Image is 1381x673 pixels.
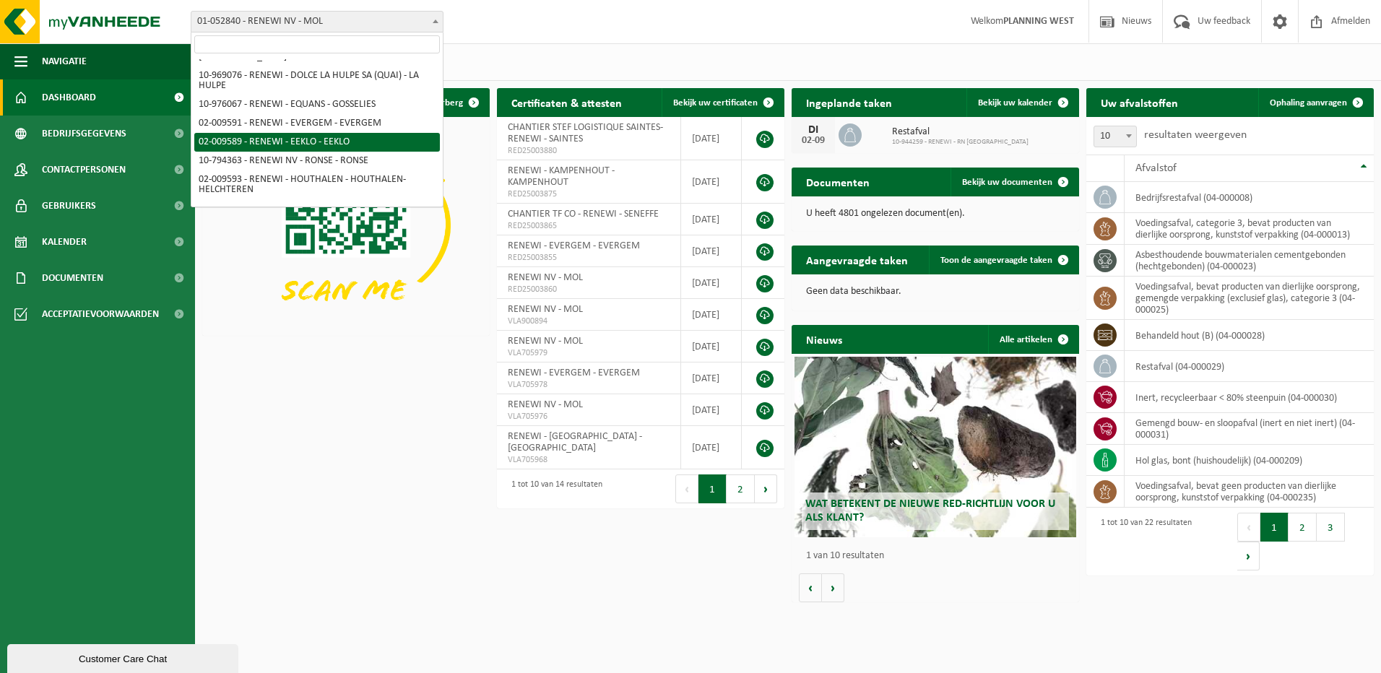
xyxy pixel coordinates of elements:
[681,362,742,394] td: [DATE]
[42,43,87,79] span: Navigatie
[681,235,742,267] td: [DATE]
[1086,88,1192,116] h2: Uw afvalstoffen
[698,474,727,503] button: 1
[42,152,126,188] span: Contactpersonen
[194,170,440,199] li: 02-009593 - RENEWI - HOUTHALEN - HOUTHALEN-HELCHTEREN
[940,256,1052,265] span: Toon de aangevraagde taken
[929,246,1078,274] a: Toon de aangevraagde taken
[681,299,742,331] td: [DATE]
[508,368,640,378] span: RENEWI - EVERGEM - EVERGEM
[508,336,583,347] span: RENEWI NV - MOL
[1237,542,1260,570] button: Next
[1094,126,1137,147] span: 10
[1094,511,1192,572] div: 1 tot 10 van 22 resultaten
[508,379,670,391] span: VLA705978
[727,474,755,503] button: 2
[988,325,1078,354] a: Alle artikelen
[42,116,126,152] span: Bedrijfsgegevens
[951,168,1078,196] a: Bekijk uw documenten
[1289,513,1317,542] button: 2
[792,168,884,196] h2: Documenten
[1125,351,1374,382] td: restafval (04-000029)
[508,454,670,466] span: VLA705968
[681,204,742,235] td: [DATE]
[508,399,583,410] span: RENEWI NV - MOL
[806,209,1065,219] p: U heeft 4801 ongelezen document(en).
[892,126,1029,138] span: Restafval
[508,122,663,144] span: CHANTIER STEF LOGISTIQUE SAINTES- RENEWI - SAINTES
[42,188,96,224] span: Gebruikers
[508,304,583,315] span: RENEWI NV - MOL
[508,284,670,295] span: RED25003860
[42,296,159,332] span: Acceptatievoorwaarden
[508,272,583,283] span: RENEWI NV - MOL
[799,573,822,602] button: Vorige
[681,160,742,204] td: [DATE]
[962,178,1052,187] span: Bekijk uw documenten
[508,411,670,422] span: VLA705976
[681,267,742,299] td: [DATE]
[1317,513,1345,542] button: 3
[1125,382,1374,413] td: inert, recycleerbaar < 80% steenpuin (04-000030)
[508,209,659,220] span: CHANTIER TF CO - RENEWI - SENEFFE
[194,199,440,228] li: 10-753047 - RENEWI - [GEOGRAPHIC_DATA] - [GEOGRAPHIC_DATA]
[662,88,783,117] a: Bekijk uw certificaten
[508,252,670,264] span: RED25003855
[431,98,463,108] span: Verberg
[1003,16,1074,27] strong: PLANNING WEST
[681,394,742,426] td: [DATE]
[681,117,742,160] td: [DATE]
[191,12,443,32] span: 01-052840 - RENEWI NV - MOL
[504,473,602,505] div: 1 tot 10 van 14 resultaten
[1144,129,1247,141] label: resultaten weergeven
[822,573,844,602] button: Volgende
[508,188,670,200] span: RED25003875
[806,551,1072,561] p: 1 van 10 resultaten
[792,246,922,274] h2: Aangevraagde taken
[795,357,1076,537] a: Wat betekent de nieuwe RED-richtlijn voor u als klant?
[681,426,742,469] td: [DATE]
[194,95,440,114] li: 10-976067 - RENEWI - EQUANS - GOSSELIES
[42,260,103,296] span: Documenten
[755,474,777,503] button: Next
[1258,88,1372,117] a: Ophaling aanvragen
[805,498,1055,524] span: Wat betekent de nieuwe RED-richtlijn voor u als klant?
[1125,277,1374,320] td: voedingsafval, bevat producten van dierlijke oorsprong, gemengde verpakking (exclusief glas), cat...
[1260,513,1289,542] button: 1
[508,316,670,327] span: VLA900894
[1125,476,1374,508] td: voedingsafval, bevat geen producten van dierlijke oorsprong, kunststof verpakking (04-000235)
[1270,98,1347,108] span: Ophaling aanvragen
[681,331,742,362] td: [DATE]
[978,98,1052,108] span: Bekijk uw kalender
[42,79,96,116] span: Dashboard
[892,138,1029,147] span: 10-944259 - RENEWI - RN [GEOGRAPHIC_DATA]
[508,220,670,232] span: RED25003865
[799,124,828,136] div: DI
[508,145,670,157] span: RED25003880
[194,66,440,95] li: 10-969076 - RENEWI - DOLCE LA HULPE SA (QUAI) - LA HULPE
[1125,182,1374,213] td: bedrijfsrestafval (04-000008)
[673,98,758,108] span: Bekijk uw certificaten
[675,474,698,503] button: Previous
[1125,320,1374,351] td: behandeld hout (B) (04-000028)
[194,114,440,133] li: 02-009591 - RENEWI - EVERGEM - EVERGEM
[508,347,670,359] span: VLA705979
[194,133,440,152] li: 02-009589 - RENEWI - EEKLO - EEKLO
[799,136,828,146] div: 02-09
[806,287,1065,297] p: Geen data beschikbaar.
[508,431,642,453] span: RENEWI - [GEOGRAPHIC_DATA] - [GEOGRAPHIC_DATA]
[508,240,640,251] span: RENEWI - EVERGEM - EVERGEM
[497,88,636,116] h2: Certificaten & attesten
[508,165,615,188] span: RENEWI - KAMPENHOUT - KAMPENHOUT
[1125,213,1374,245] td: voedingsafval, categorie 3, bevat producten van dierlijke oorsprong, kunststof verpakking (04-000...
[1237,513,1260,542] button: Previous
[42,224,87,260] span: Kalender
[202,117,490,333] img: Download de VHEPlus App
[1125,445,1374,476] td: hol glas, bont (huishoudelijk) (04-000209)
[792,88,906,116] h2: Ingeplande taken
[1094,126,1136,147] span: 10
[1125,245,1374,277] td: asbesthoudende bouwmaterialen cementgebonden (hechtgebonden) (04-000023)
[194,152,440,170] li: 10-794363 - RENEWI NV - RONSE - RONSE
[1135,162,1177,174] span: Afvalstof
